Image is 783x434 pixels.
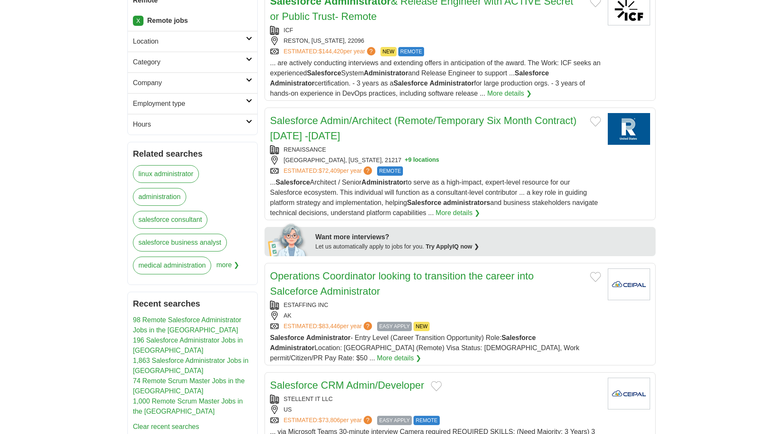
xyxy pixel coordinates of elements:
[405,156,439,165] button: +9 locations
[133,423,199,430] a: Clear recent searches
[133,257,211,274] a: medical administration
[608,378,650,409] img: Company logo
[364,69,408,77] strong: Administrator
[590,116,601,127] button: Add to favorite jobs
[133,234,227,252] a: salesforce business analyst
[133,16,143,26] a: X
[147,17,188,24] strong: Remote jobs
[394,80,428,87] strong: Salesforce
[407,199,441,206] strong: Salesforce
[270,344,314,351] strong: Administrator
[487,88,532,99] a: More details ❯
[133,36,246,47] h2: Location
[431,381,442,391] button: Add to favorite jobs
[276,179,310,186] strong: Salesforce
[377,416,412,425] span: EASY APPLY
[284,322,374,331] a: ESTIMATED:$83,446per year?
[133,165,199,183] a: linux administrator
[133,398,243,415] a: 1,000 Remote Scrum Master Jobs in the [GEOGRAPHIC_DATA]
[405,156,408,165] span: +
[364,322,372,330] span: ?
[426,243,479,250] a: Try ApplyIQ now ❯
[133,78,246,88] h2: Company
[367,47,375,55] span: ?
[133,119,246,130] h2: Hours
[319,417,340,423] span: $73,806
[608,113,650,145] img: Renaissance logo
[270,270,534,297] a: Operations Coordinator looking to transition the career into Salceforce Administrator
[128,114,257,135] a: Hours
[133,377,245,395] a: 74 Remote Scrum Master Jobs in the [GEOGRAPHIC_DATA]
[307,69,341,77] strong: Salesforce
[430,80,474,87] strong: Administrator
[133,99,246,109] h2: Employment type
[361,179,406,186] strong: Administrator
[133,297,252,310] h2: Recent searches
[270,405,601,414] div: US
[377,322,412,331] span: EASY APPLY
[128,93,257,114] a: Employment type
[128,52,257,72] a: Category
[284,146,326,153] a: RENAISSANCE
[364,166,372,175] span: ?
[315,232,651,242] div: Want more interviews?
[133,188,186,206] a: administration
[270,36,601,45] div: RESTON, [US_STATE], 22096
[270,301,601,310] div: ESTAFFING INC
[133,57,246,67] h2: Category
[133,337,243,354] a: 196 Salesforce Administrator Jobs in [GEOGRAPHIC_DATA]
[398,47,424,56] span: REMOTE
[380,47,397,56] span: NEW
[268,222,309,256] img: apply-iq-scientist.png
[608,268,650,300] img: Company logo
[270,115,576,141] a: Salesforce Admin/Architect (Remote/Temporary Six Month Contract)[DATE] -[DATE]
[133,316,241,334] a: 98 Remote Salesforce Administrator Jobs in the [GEOGRAPHIC_DATA]
[128,72,257,93] a: Company
[306,334,350,341] strong: Administrator
[502,334,536,341] strong: Salesforce
[319,48,343,55] span: $144,420
[270,59,601,97] span: ... are actively conducting interviews and extending offers in anticipation of the award. The Wor...
[364,416,372,424] span: ?
[270,379,424,391] a: Salesforce CRM Admin/Developer
[216,257,239,279] span: more ❯
[443,199,490,206] strong: administrators
[270,156,601,165] div: [GEOGRAPHIC_DATA], [US_STATE], 21217
[377,353,422,363] a: More details ❯
[319,167,340,174] span: $72,409
[284,166,374,176] a: ESTIMATED:$72,409per year?
[128,31,257,52] a: Location
[284,27,293,33] a: ICF
[436,208,480,218] a: More details ❯
[270,395,601,404] div: STELLENT IT LLC
[284,47,377,56] a: ESTIMATED:$144,420per year?
[515,69,549,77] strong: Salesforce
[590,272,601,282] button: Add to favorite jobs
[270,334,579,362] span: - Entry Level (Career Transition Opportunity) Role: Location: [GEOGRAPHIC_DATA] (Remote) Visa Sta...
[319,323,340,329] span: $83,446
[133,357,248,374] a: 1,863 Salesforce Administrator Jobs in [GEOGRAPHIC_DATA]
[284,416,374,425] a: ESTIMATED:$73,806per year?
[315,242,651,251] div: Let us automatically apply to jobs for you.
[133,211,207,229] a: salesforce consultant
[270,311,601,320] div: AK
[270,334,304,341] strong: Salesforce
[133,147,252,160] h2: Related searches
[377,166,403,176] span: REMOTE
[270,179,598,216] span: ... Architect / Senior to serve as a high-impact, expert-level resource for our Salesforce ecosys...
[414,416,439,425] span: REMOTE
[270,80,314,87] strong: Administrator
[414,322,430,331] span: NEW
